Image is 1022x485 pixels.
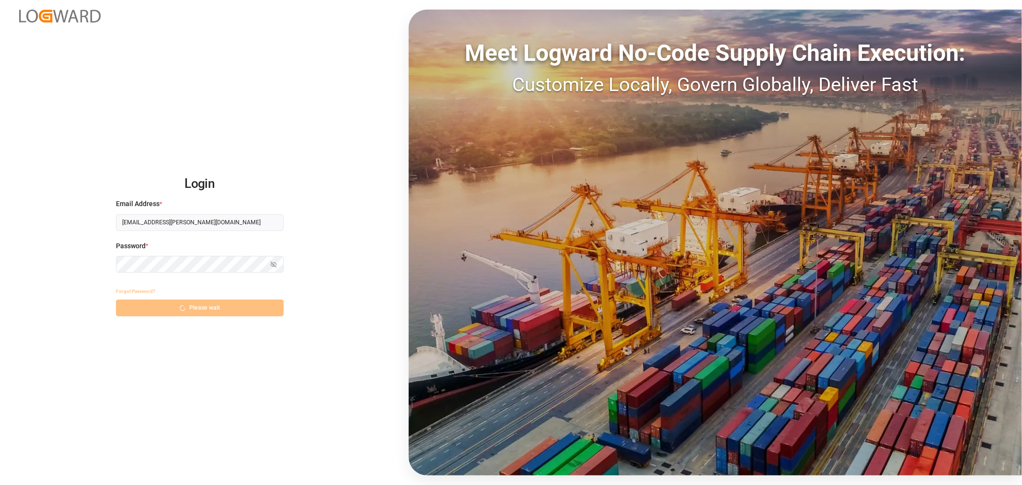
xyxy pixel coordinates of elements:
div: Meet Logward No-Code Supply Chain Execution: [409,36,1022,70]
span: Password [116,241,146,251]
div: Customize Locally, Govern Globally, Deliver Fast [409,70,1022,99]
span: Email Address [116,199,160,209]
h2: Login [116,169,284,199]
input: Enter your email [116,214,284,231]
img: Logward_new_orange.png [19,10,101,23]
